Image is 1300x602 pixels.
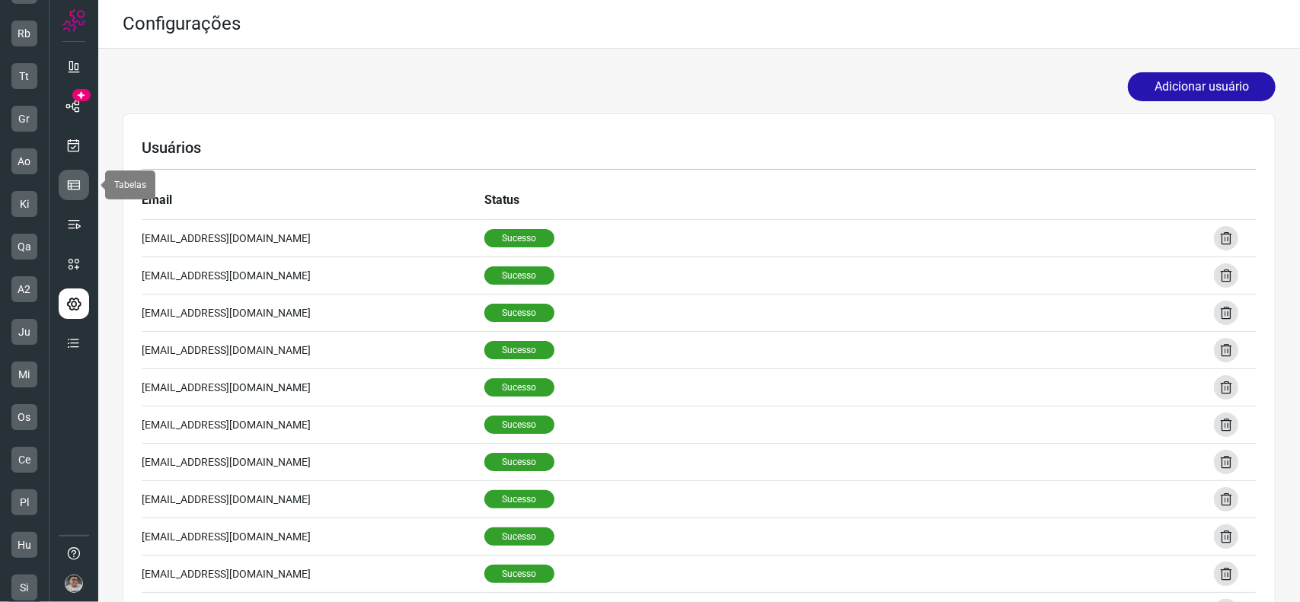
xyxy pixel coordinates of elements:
td: [EMAIL_ADDRESS][DOMAIN_NAME] [142,294,484,331]
li: A2 [9,274,40,304]
h2: Configurações [123,13,241,35]
td: [EMAIL_ADDRESS][DOMAIN_NAME] [142,219,484,256]
span: Sucesso [484,341,554,359]
span: Sucesso [484,229,554,247]
li: Rb [9,18,40,49]
li: Ce [9,444,40,475]
span: Sucesso [484,565,554,583]
td: [EMAIL_ADDRESS][DOMAIN_NAME] [142,443,484,480]
td: [EMAIL_ADDRESS][DOMAIN_NAME] [142,331,484,368]
td: [EMAIL_ADDRESS][DOMAIN_NAME] [142,256,484,294]
li: Hu [9,530,40,560]
li: Os [9,402,40,432]
li: Qa [9,231,40,262]
span: Sucesso [484,378,554,397]
li: Ju [9,317,40,347]
h3: Usuários [142,139,1257,157]
td: [EMAIL_ADDRESS][DOMAIN_NAME] [142,518,484,555]
img: Logo [62,9,85,32]
button: Adicionar usuário [1128,72,1276,101]
li: Gr [9,104,40,134]
th: Email [142,182,484,219]
span: Sucesso [484,453,554,471]
span: Sucesso [484,416,554,434]
td: [EMAIL_ADDRESS][DOMAIN_NAME] [142,406,484,443]
img: 44ad8ecadd1a1f1b28df67ec8bccb12d.jpeg [65,575,83,593]
span: Sucesso [484,266,554,285]
span: Tabelas [114,180,146,190]
span: Sucesso [484,304,554,322]
li: Ki [9,189,40,219]
li: Pl [9,487,40,518]
td: [EMAIL_ADDRESS][DOMAIN_NAME] [142,480,484,518]
span: Sucesso [484,527,554,546]
span: Sucesso [484,490,554,508]
li: Tt [9,61,40,91]
th: Status [484,182,554,219]
td: [EMAIL_ADDRESS][DOMAIN_NAME] [142,368,484,406]
li: Mi [9,359,40,390]
li: Ao [9,146,40,177]
td: [EMAIL_ADDRESS][DOMAIN_NAME] [142,555,484,592]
